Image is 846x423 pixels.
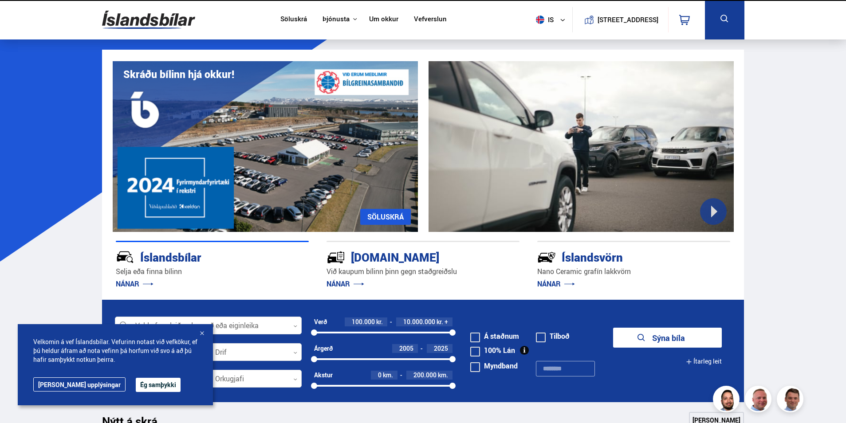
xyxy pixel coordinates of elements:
[445,318,448,325] span: +
[314,345,333,352] div: Árgerð
[327,266,519,277] p: Við kaupum bílinn þinn gegn staðgreiðslu
[399,344,413,352] span: 2005
[136,378,181,392] button: Ég samþykki
[352,317,375,326] span: 100.000
[314,318,327,325] div: Verð
[438,372,448,379] span: km.
[686,352,722,372] button: Ítarleg leit
[470,362,518,369] label: Myndband
[378,371,382,379] span: 0
[536,16,544,24] img: svg+xml;base64,PHN2ZyB4bWxucz0iaHR0cDovL3d3dy53My5vcmcvMjAwMC9zdmciIHdpZHRoPSI1MTIiIGhlaWdodD0iNT...
[327,279,364,289] a: NÁNAR
[537,248,556,266] img: -Svtn6bYgwAsiwNX.svg
[577,7,663,32] a: [STREET_ADDRESS]
[113,61,418,232] img: eKx6w-_Home_640_.png
[536,333,570,340] label: Tilboð
[437,318,443,325] span: kr.
[532,7,572,33] button: is
[601,16,655,23] button: [STREET_ADDRESS]
[532,16,555,24] span: is
[470,347,515,354] label: 100% Lán
[116,279,153,289] a: NÁNAR
[413,371,437,379] span: 200.000
[470,333,519,340] label: Á staðnum
[414,15,447,24] a: Vefverslun
[360,209,411,225] a: SÖLUSKRÁ
[327,249,488,264] div: [DOMAIN_NAME]
[116,266,309,277] p: Selja eða finna bílinn
[537,266,730,277] p: Nano Ceramic grafín lakkvörn
[123,68,234,80] h1: Skráðu bílinn hjá okkur!
[280,15,307,24] a: Söluskrá
[613,328,722,348] button: Sýna bíla
[116,248,134,266] img: JRvxyua_JYH6wB4c.svg
[778,387,805,414] img: FbJEzSuNWCJXmdc-.webp
[314,372,333,379] div: Akstur
[33,337,197,364] span: Velkomin á vef Íslandsbílar. Vefurinn notast við vefkökur, ef þú heldur áfram að nota vefinn þá h...
[33,377,126,392] a: [PERSON_NAME] upplýsingar
[376,318,383,325] span: kr.
[714,387,741,414] img: nhp88E3Fdnt1Opn2.png
[537,249,699,264] div: Íslandsvörn
[383,372,393,379] span: km.
[369,15,398,24] a: Um okkur
[403,317,435,326] span: 10.000.000
[323,15,350,23] button: Þjónusta
[327,248,345,266] img: tr5P-W3DuiFaO7aO.svg
[746,387,773,414] img: siFngHWaQ9KaOqBr.png
[537,279,575,289] a: NÁNAR
[434,344,448,352] span: 2025
[116,249,277,264] div: Íslandsbílar
[102,5,195,34] img: G0Ugv5HjCgRt.svg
